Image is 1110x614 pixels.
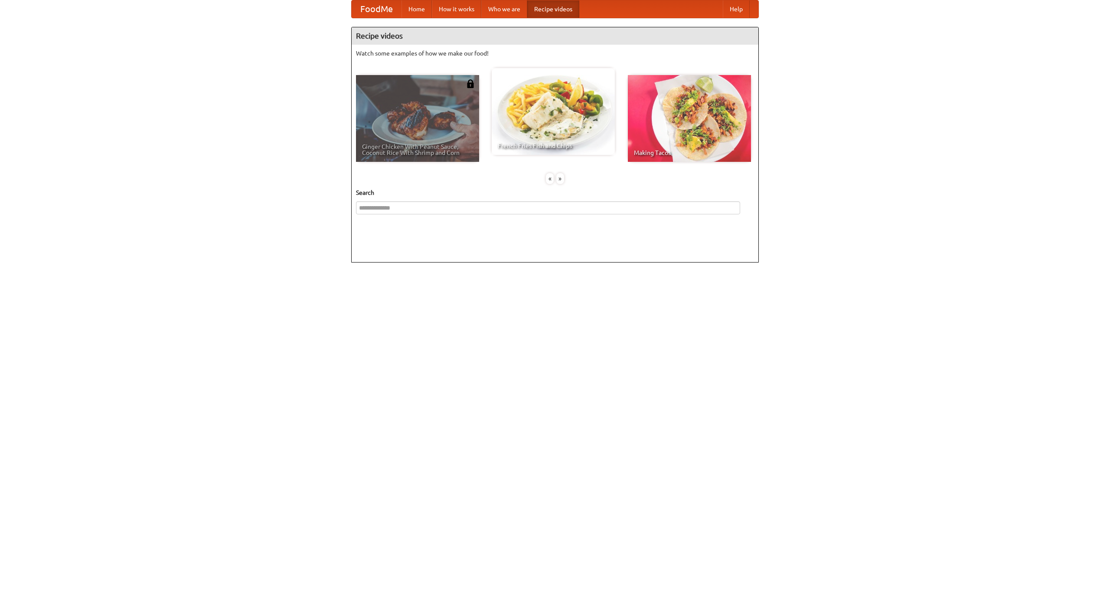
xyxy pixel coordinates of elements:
a: Who we are [481,0,527,18]
p: Watch some examples of how we make our food! [356,49,754,58]
a: Making Tacos [628,75,751,162]
a: How it works [432,0,481,18]
h5: Search [356,188,754,197]
a: French Fries Fish and Chips [492,68,615,155]
a: Home [402,0,432,18]
span: Making Tacos [634,150,745,156]
div: » [556,173,564,184]
h4: Recipe videos [352,27,758,45]
a: FoodMe [352,0,402,18]
img: 483408.png [466,79,475,88]
div: « [546,173,554,184]
a: Recipe videos [527,0,579,18]
a: Help [723,0,750,18]
span: French Fries Fish and Chips [498,143,609,149]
